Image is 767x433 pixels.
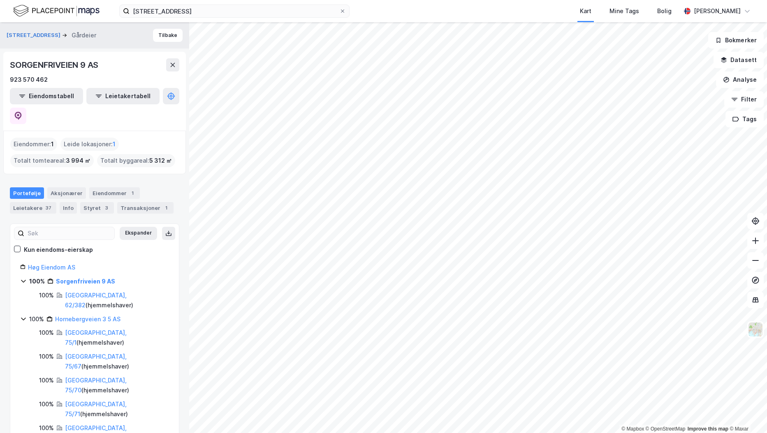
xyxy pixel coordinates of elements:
[113,139,116,149] span: 1
[725,111,764,127] button: Tags
[65,328,169,348] div: ( hjemmelshaver )
[10,202,56,214] div: Leietakere
[65,401,127,417] a: [GEOGRAPHIC_DATA], 75/71
[120,227,157,240] button: Ekspander
[55,316,120,322] a: Hornebergveien 3 5 AS
[130,5,339,17] input: Søk på adresse, matrikkel, gårdeiere, leietakere eller personer
[39,290,54,300] div: 100%
[39,399,54,409] div: 100%
[714,52,764,68] button: Datasett
[44,204,53,212] div: 37
[65,329,127,346] a: [GEOGRAPHIC_DATA], 75/1
[24,227,114,240] input: Søk
[47,187,86,199] div: Aksjonærer
[726,394,767,433] iframe: Chat Widget
[13,4,100,18] img: logo.f888ab2527a4732fd821a326f86c7f29.svg
[56,278,115,285] a: Sorgenfriveien 9 AS
[39,352,54,362] div: 100%
[97,154,175,167] div: Totalt byggareal :
[39,328,54,338] div: 100%
[117,202,174,214] div: Transaksjoner
[621,426,644,432] a: Mapbox
[688,426,728,432] a: Improve this map
[10,58,100,71] div: SORGENFRIVEIEN 9 AS
[65,292,127,309] a: [GEOGRAPHIC_DATA], 62/382
[65,290,169,310] div: ( hjemmelshaver )
[726,394,767,433] div: Kontrollprogram for chat
[39,423,54,433] div: 100%
[29,276,45,286] div: 100%
[149,156,172,166] span: 5 312 ㎡
[748,322,763,337] img: Z
[65,353,127,370] a: [GEOGRAPHIC_DATA], 75/67
[28,264,75,271] a: Høg Eiendom AS
[716,71,764,88] button: Analyse
[51,139,54,149] span: 1
[609,6,639,16] div: Mine Tags
[29,314,44,324] div: 100%
[153,29,183,42] button: Tilbake
[24,245,93,255] div: Kun eiendoms-eierskap
[65,399,169,419] div: ( hjemmelshaver )
[10,75,48,85] div: 923 570 462
[72,30,96,40] div: Gårdeier
[80,202,114,214] div: Styret
[60,202,77,214] div: Info
[65,352,169,371] div: ( hjemmelshaver )
[7,31,62,39] button: [STREET_ADDRESS]
[708,32,764,48] button: Bokmerker
[65,377,127,394] a: [GEOGRAPHIC_DATA], 75/70
[66,156,90,166] span: 3 994 ㎡
[89,187,140,199] div: Eiendommer
[657,6,672,16] div: Bolig
[65,375,169,395] div: ( hjemmelshaver )
[60,138,119,151] div: Leide lokasjoner :
[39,375,54,385] div: 100%
[646,426,686,432] a: OpenStreetMap
[724,91,764,108] button: Filter
[580,6,591,16] div: Kart
[102,204,111,212] div: 3
[10,154,94,167] div: Totalt tomteareal :
[162,204,170,212] div: 1
[86,88,160,104] button: Leietakertabell
[10,88,83,104] button: Eiendomstabell
[10,187,44,199] div: Portefølje
[128,189,137,197] div: 1
[694,6,741,16] div: [PERSON_NAME]
[10,138,57,151] div: Eiendommer :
